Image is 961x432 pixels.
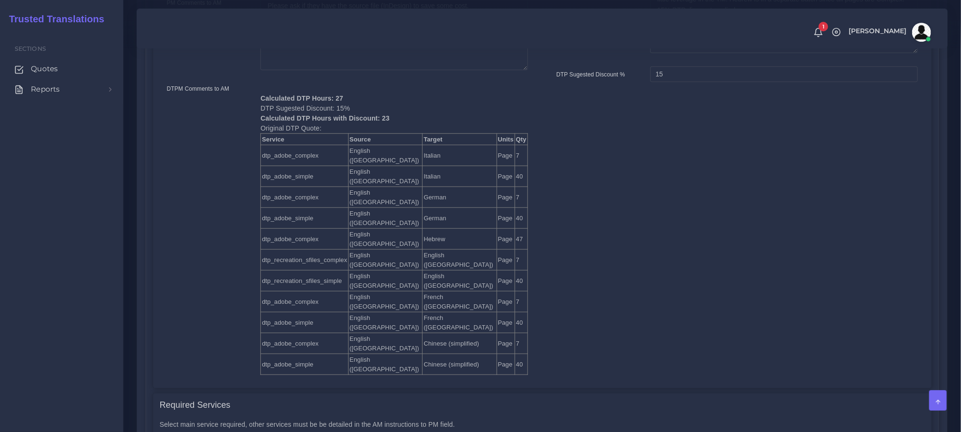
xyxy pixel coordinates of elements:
label: DTPM Comments to AM [167,85,230,93]
td: Page [497,271,515,291]
td: 7 [515,250,527,271]
td: 40 [515,312,527,333]
td: English ([GEOGRAPHIC_DATA]) [423,250,497,271]
span: 1 [819,22,828,31]
td: Hebrew [423,229,497,250]
th: Target [423,133,497,145]
td: Page [497,312,515,333]
td: Page [497,250,515,271]
td: 7 [515,145,527,166]
td: Chinese (simplified) [423,354,497,375]
td: English ([GEOGRAPHIC_DATA]) [349,250,423,271]
h4: Required Services [160,400,231,411]
td: Page [497,208,515,229]
td: German [423,208,497,229]
td: English ([GEOGRAPHIC_DATA]) [349,312,423,333]
td: Page [497,291,515,312]
td: English ([GEOGRAPHIC_DATA]) [349,187,423,208]
td: English ([GEOGRAPHIC_DATA]) [349,229,423,250]
label: DTP Sugested Discount % [556,70,625,79]
td: 40 [515,208,527,229]
b: Calculated DTP Hours: 27 [260,94,343,102]
td: English ([GEOGRAPHIC_DATA]) [349,166,423,187]
span: Sections [15,45,46,52]
td: dtp_adobe_complex [261,333,349,354]
td: French ([GEOGRAPHIC_DATA]) [423,291,497,312]
td: 7 [515,333,527,354]
td: Page [497,229,515,250]
img: avatar [912,23,931,42]
td: dtp_adobe_complex [261,187,349,208]
p: Select main service required, other services must be be detailed in the AM instructions to PM field. [160,420,925,430]
a: 1 [810,27,827,38]
td: Page [497,145,515,166]
td: dtp_adobe_simple [261,208,349,229]
td: 7 [515,187,527,208]
td: dtp_adobe_simple [261,354,349,375]
th: Service [261,133,349,145]
td: dtp_adobe_simple [261,312,349,333]
td: Page [497,187,515,208]
td: dtp_recreation_sfiles_complex [261,250,349,271]
td: Page [497,354,515,375]
td: 40 [515,166,527,187]
h2: Trusted Translations [2,13,104,25]
div: DTP Sugested Discount: 15% Original DTP Quote: [253,84,535,376]
td: 40 [515,354,527,375]
td: dtp_adobe_complex [261,291,349,312]
td: Chinese (simplified) [423,333,497,354]
span: [PERSON_NAME] [849,28,907,34]
td: Italian [423,166,497,187]
td: dtp_adobe_complex [261,145,349,166]
td: dtp_recreation_sfiles_simple [261,271,349,291]
td: Page [497,166,515,187]
td: Page [497,333,515,354]
span: Quotes [31,64,58,74]
td: English ([GEOGRAPHIC_DATA]) [349,271,423,291]
th: Units [497,133,515,145]
td: English ([GEOGRAPHIC_DATA]) [423,271,497,291]
td: 40 [515,271,527,291]
a: Reports [7,79,116,99]
th: Source [349,133,423,145]
b: Calculated DTP Hours with Discount: 23 [260,114,389,122]
a: Quotes [7,59,116,79]
a: Trusted Translations [2,11,104,27]
td: German [423,187,497,208]
td: English ([GEOGRAPHIC_DATA]) [349,145,423,166]
td: 47 [515,229,527,250]
a: [PERSON_NAME]avatar [844,23,934,42]
td: English ([GEOGRAPHIC_DATA]) [349,291,423,312]
span: Reports [31,84,60,94]
td: Italian [423,145,497,166]
th: Qty [515,133,527,145]
td: English ([GEOGRAPHIC_DATA]) [349,333,423,354]
td: French ([GEOGRAPHIC_DATA]) [423,312,497,333]
td: English ([GEOGRAPHIC_DATA]) [349,208,423,229]
td: dtp_adobe_complex [261,229,349,250]
td: dtp_adobe_simple [261,166,349,187]
td: 7 [515,291,527,312]
td: English ([GEOGRAPHIC_DATA]) [349,354,423,375]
